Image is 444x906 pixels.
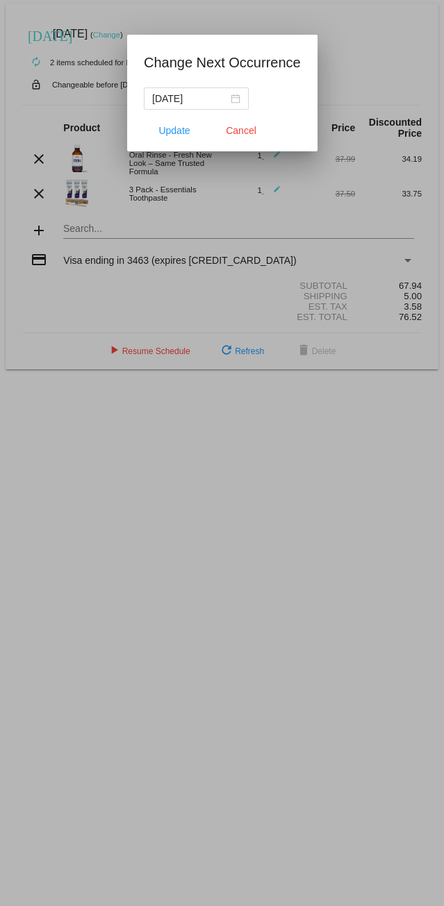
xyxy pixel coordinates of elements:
[226,125,256,136] span: Cancel
[158,125,190,136] span: Update
[144,118,205,143] button: Update
[144,51,301,74] h1: Change Next Occurrence
[211,118,272,143] button: Close dialog
[152,91,228,106] input: Select date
